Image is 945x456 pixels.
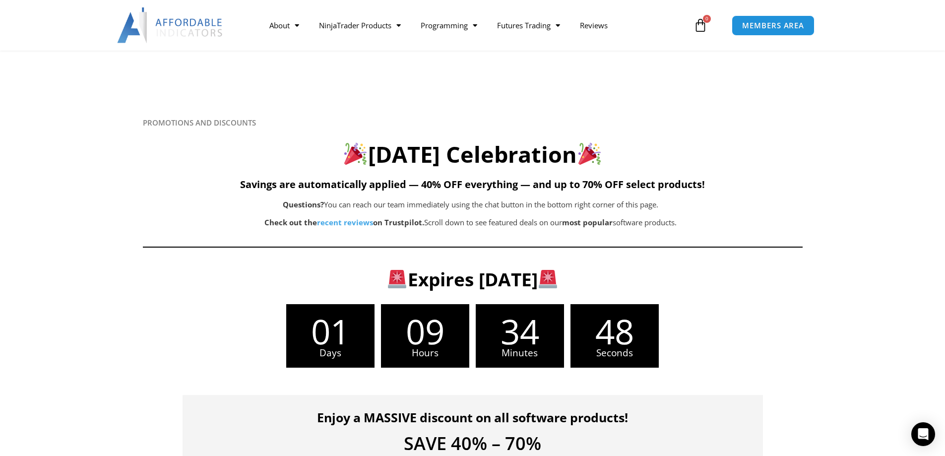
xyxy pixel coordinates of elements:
h6: PROMOTIONS AND DISCOUNTS [143,118,803,128]
a: Programming [411,14,487,37]
h2: [DATE] Celebration [143,140,803,169]
b: Questions? [283,199,324,209]
a: Reviews [570,14,618,37]
span: 09 [381,314,469,348]
h5: Savings are automatically applied — 40% OFF everything — and up to 70% OFF select products! [143,179,803,191]
a: NinjaTrader Products [309,14,411,37]
img: 🎉 [344,142,367,165]
span: Minutes [476,348,564,358]
p: You can reach our team immediately using the chat button in the bottom right corner of this page. [192,198,749,212]
a: MEMBERS AREA [732,15,815,36]
h4: SAVE 40% – 70% [197,435,748,453]
h4: Enjoy a MASSIVE discount on all software products! [197,410,748,425]
span: Days [286,348,375,358]
img: LogoAI | Affordable Indicators – NinjaTrader [117,7,224,43]
span: 48 [570,314,659,348]
img: 🚨 [388,270,406,288]
span: Seconds [570,348,659,358]
img: 🎉 [578,142,601,165]
div: Open Intercom Messenger [911,422,935,446]
img: 🚨 [539,270,557,288]
span: 34 [476,314,564,348]
span: 01 [286,314,375,348]
a: 0 [679,11,722,40]
a: About [259,14,309,37]
b: most popular [562,217,613,227]
span: 0 [703,15,711,23]
strong: Check out the on Trustpilot. [264,217,424,227]
nav: Menu [259,14,691,37]
span: Hours [381,348,469,358]
a: recent reviews [317,217,373,227]
h3: Expires [DATE] [195,267,751,291]
p: Scroll down to see featured deals on our software products. [192,216,749,230]
a: Futures Trading [487,14,570,37]
span: MEMBERS AREA [742,22,804,29]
